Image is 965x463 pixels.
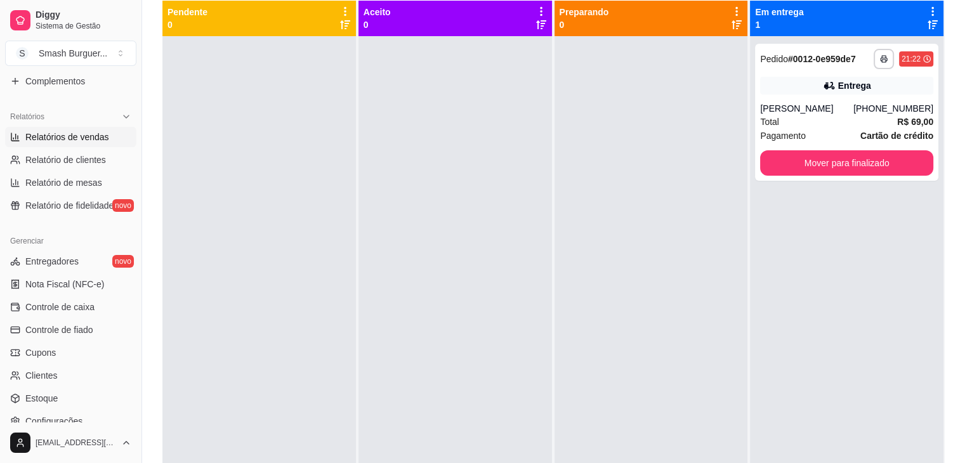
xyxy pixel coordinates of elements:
[167,6,207,18] p: Pendente
[902,54,921,64] div: 21:22
[5,320,136,340] a: Controle de fiado
[36,10,131,21] span: Diggy
[364,18,391,31] p: 0
[5,342,136,363] a: Cupons
[25,346,56,359] span: Cupons
[860,131,933,141] strong: Cartão de crédito
[5,127,136,147] a: Relatórios de vendas
[5,251,136,271] a: Entregadoresnovo
[25,301,95,313] span: Controle de caixa
[760,129,806,143] span: Pagamento
[36,438,116,448] span: [EMAIL_ADDRESS][DOMAIN_NAME]
[5,150,136,170] a: Relatório de clientes
[25,176,102,189] span: Relatório de mesas
[5,231,136,251] div: Gerenciar
[25,75,85,88] span: Complementos
[5,71,136,91] a: Complementos
[5,388,136,408] a: Estoque
[5,427,136,458] button: [EMAIL_ADDRESS][DOMAIN_NAME]
[25,415,82,427] span: Configurações
[16,47,29,60] span: S
[5,5,136,36] a: DiggySistema de Gestão
[25,392,58,405] span: Estoque
[5,365,136,386] a: Clientes
[36,21,131,31] span: Sistema de Gestão
[760,115,779,129] span: Total
[5,411,136,431] a: Configurações
[5,195,136,216] a: Relatório de fidelidadenovo
[39,47,107,60] div: Smash Burguer ...
[25,255,79,268] span: Entregadores
[560,6,609,18] p: Preparando
[760,102,853,115] div: [PERSON_NAME]
[25,369,58,382] span: Clientes
[25,323,93,336] span: Controle de fiado
[755,18,803,31] p: 1
[5,173,136,193] a: Relatório de mesas
[788,54,856,64] strong: # 0012-0e959de7
[10,112,44,122] span: Relatórios
[560,18,609,31] p: 0
[25,278,104,290] span: Nota Fiscal (NFC-e)
[838,79,871,92] div: Entrega
[760,150,933,176] button: Mover para finalizado
[25,199,114,212] span: Relatório de fidelidade
[897,117,933,127] strong: R$ 69,00
[755,6,803,18] p: Em entrega
[760,54,788,64] span: Pedido
[5,274,136,294] a: Nota Fiscal (NFC-e)
[853,102,933,115] div: [PHONE_NUMBER]
[25,153,106,166] span: Relatório de clientes
[5,297,136,317] a: Controle de caixa
[167,18,207,31] p: 0
[5,41,136,66] button: Select a team
[364,6,391,18] p: Aceito
[25,131,109,143] span: Relatórios de vendas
